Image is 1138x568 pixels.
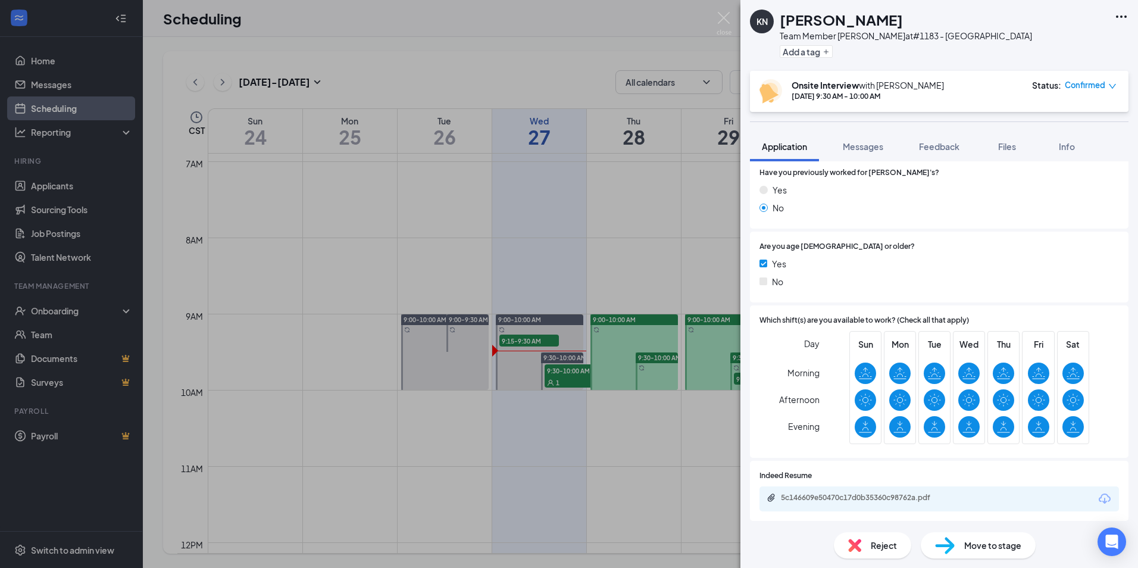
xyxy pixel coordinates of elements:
span: Messages [843,141,883,152]
span: Confirmed [1065,79,1105,91]
a: Paperclip5c146609e50470c17d0b35360c98762a.pdf [767,493,959,504]
div: Status : [1032,79,1061,91]
div: Open Intercom Messenger [1098,528,1126,556]
span: Yes [773,183,787,196]
div: Team Member [PERSON_NAME] at #1183 - [GEOGRAPHIC_DATA] [780,30,1032,42]
div: with [PERSON_NAME] [792,79,944,91]
svg: Paperclip [767,493,776,503]
span: Are you age [DEMOGRAPHIC_DATA] or older? [759,241,915,252]
span: Afternoon [779,389,820,410]
span: Sun [855,338,876,351]
div: [DATE] 9:30 AM - 10:00 AM [792,91,944,101]
span: Files [998,141,1016,152]
span: down [1108,82,1117,90]
span: Day [804,337,820,350]
span: Reject [871,539,897,552]
span: Tue [924,338,945,351]
span: Feedback [919,141,959,152]
svg: Plus [823,48,830,55]
span: Yes [772,257,786,270]
h1: [PERSON_NAME] [780,10,903,30]
span: No [772,275,783,288]
span: No [773,201,784,214]
svg: Download [1098,492,1112,506]
span: Move to stage [964,539,1021,552]
div: KN [756,15,768,27]
span: Indeed Resume [759,470,812,482]
button: PlusAdd a tag [780,45,833,58]
span: Thu [993,338,1014,351]
span: Fri [1028,338,1049,351]
span: Have you previously worked for [PERSON_NAME]'s? [759,167,939,179]
span: Application [762,141,807,152]
span: Mon [889,338,911,351]
span: Which shift(s) are you available to work? (Check all that apply) [759,315,969,326]
span: Evening [788,416,820,437]
span: Morning [787,362,820,383]
svg: Ellipses [1114,10,1128,24]
div: 5c146609e50470c17d0b35360c98762a.pdf [781,493,948,503]
span: Sat [1062,338,1084,351]
b: Onsite Interview [792,80,859,90]
span: Wed [958,338,980,351]
span: Info [1059,141,1075,152]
